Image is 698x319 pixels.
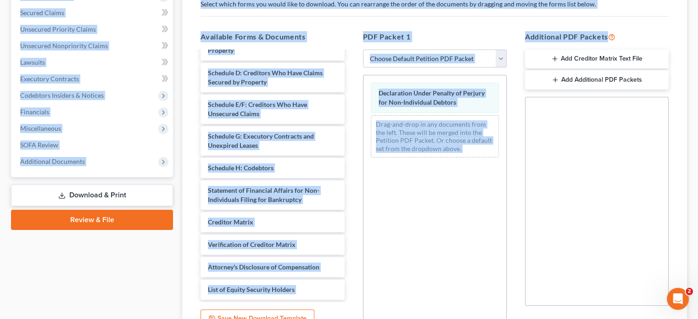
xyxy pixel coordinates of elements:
[686,288,693,295] span: 2
[20,75,79,83] span: Executory Contracts
[363,31,507,42] h5: PDF Packet 1
[525,50,669,69] button: Add Creditor Matrix Text File
[208,186,319,203] span: Statement of Financial Affairs for Non-Individuals Filing for Bankruptcy
[667,288,689,310] iframe: Intercom live chat
[379,89,485,106] span: Declaration Under Penalty of Perjury for Non-Individual Debtors
[208,101,307,118] span: Schedule E/F: Creditors Who Have Unsecured Claims
[208,37,324,54] span: Schedule A/B: Assets - Real and Personal Property
[13,38,173,54] a: Unsecured Nonpriority Claims
[20,91,104,99] span: Codebtors Insiders & Notices
[208,241,296,248] span: Verification of Creditor Matrix
[20,124,61,132] span: Miscellaneous
[525,70,669,90] button: Add Additional PDF Packets
[208,218,253,226] span: Creditor Matrix
[20,157,85,165] span: Additional Documents
[208,132,314,149] span: Schedule G: Executory Contracts and Unexpired Leases
[20,108,49,116] span: Financials
[13,21,173,38] a: Unsecured Priority Claims
[208,285,295,293] span: List of Equity Security Holders
[208,69,323,86] span: Schedule D: Creditors Who Have Claims Secured by Property
[13,71,173,87] a: Executory Contracts
[201,31,344,42] h5: Available Forms & Documents
[208,164,274,172] span: Schedule H: Codebtors
[11,185,173,206] a: Download & Print
[20,42,108,50] span: Unsecured Nonpriority Claims
[11,210,173,230] a: Review & File
[208,263,319,271] span: Attorney's Disclosure of Compensation
[525,31,669,42] h5: Additional PDF Packets
[13,54,173,71] a: Lawsuits
[371,115,499,157] div: Drag-and-drop in any documents from the left. These will be merged into the Petition PDF Packet. ...
[13,5,173,21] a: Secured Claims
[20,58,45,66] span: Lawsuits
[20,25,96,33] span: Unsecured Priority Claims
[20,9,64,17] span: Secured Claims
[20,141,58,149] span: SOFA Review
[13,137,173,153] a: SOFA Review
